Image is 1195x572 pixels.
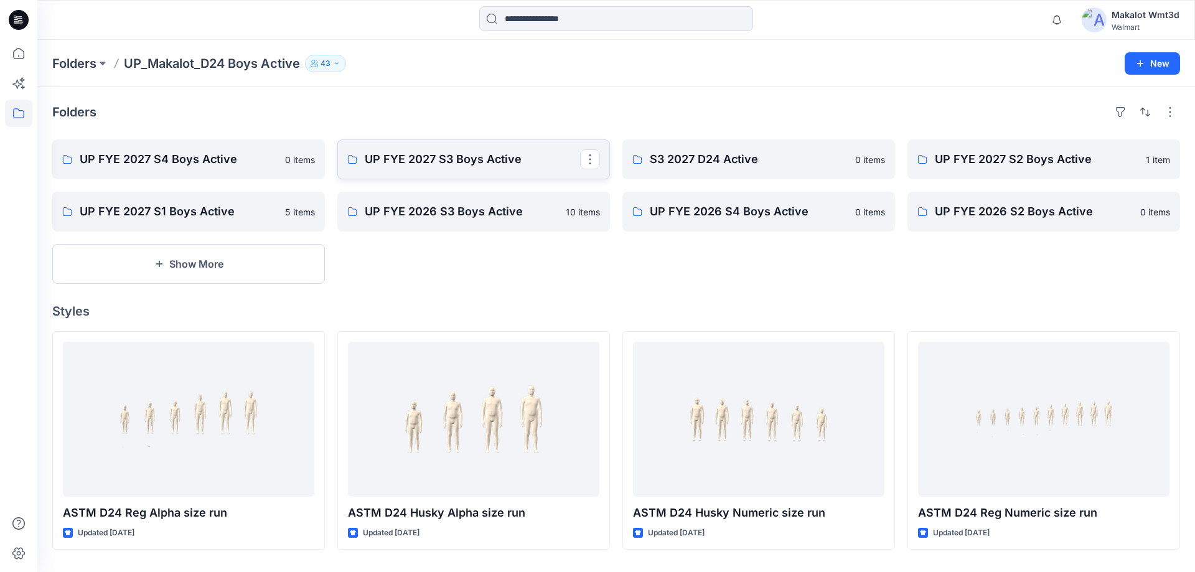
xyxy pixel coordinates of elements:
[1112,22,1179,32] div: Walmart
[1112,7,1179,22] div: Makalot Wmt3d
[285,153,315,166] p: 0 items
[305,55,346,72] button: 43
[907,139,1180,179] a: UP FYE 2027 S2 Boys Active1 item
[633,342,884,497] a: ASTM D24 Husky Numeric size run
[633,504,884,522] p: ASTM D24 Husky Numeric size run
[285,205,315,218] p: 5 items
[348,504,599,522] p: ASTM D24 Husky Alpha size run
[648,527,705,540] p: Updated [DATE]
[52,244,325,284] button: Show More
[78,527,134,540] p: Updated [DATE]
[1125,52,1180,75] button: New
[80,151,278,168] p: UP FYE 2027 S4 Boys Active
[918,342,1169,497] a: ASTM D24 Reg Numeric size run
[935,203,1133,220] p: UP FYE 2026 S2 Boys Active
[935,151,1138,168] p: UP FYE 2027 S2 Boys Active
[63,504,314,522] p: ASTM D24 Reg Alpha size run
[622,139,895,179] a: S3 2027 D24 Active0 items
[933,527,990,540] p: Updated [DATE]
[855,153,885,166] p: 0 items
[365,203,558,220] p: UP FYE 2026 S3 Boys Active
[622,192,895,232] a: UP FYE 2026 S4 Boys Active0 items
[566,205,600,218] p: 10 items
[1146,153,1170,166] p: 1 item
[348,342,599,497] a: ASTM D24 Husky Alpha size run
[337,192,610,232] a: UP FYE 2026 S3 Boys Active10 items
[63,342,314,497] a: ASTM D24 Reg Alpha size run
[52,105,96,120] h4: Folders
[52,55,96,72] a: Folders
[918,504,1169,522] p: ASTM D24 Reg Numeric size run
[650,203,848,220] p: UP FYE 2026 S4 Boys Active
[907,192,1180,232] a: UP FYE 2026 S2 Boys Active0 items
[365,151,580,168] p: UP FYE 2027 S3 Boys Active
[124,55,300,72] p: UP_Makalot_D24 Boys Active
[52,304,1180,319] h4: Styles
[1140,205,1170,218] p: 0 items
[80,203,278,220] p: UP FYE 2027 S1 Boys Active
[363,527,419,540] p: Updated [DATE]
[52,192,325,232] a: UP FYE 2027 S1 Boys Active5 items
[1082,7,1107,32] img: avatar
[321,57,330,70] p: 43
[650,151,848,168] p: S3 2027 D24 Active
[52,139,325,179] a: UP FYE 2027 S4 Boys Active0 items
[337,139,610,179] a: UP FYE 2027 S3 Boys Active
[855,205,885,218] p: 0 items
